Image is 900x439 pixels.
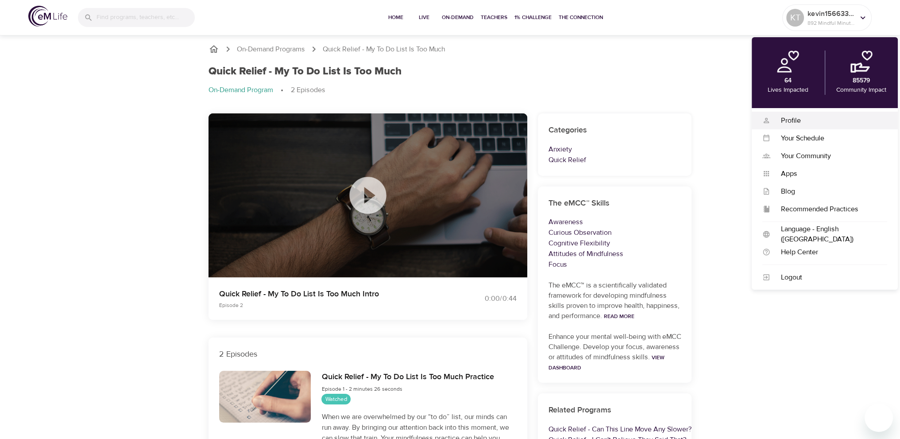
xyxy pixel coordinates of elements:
div: Recommended Practices [770,204,887,214]
p: Attitudes of Mindfulness [548,249,681,259]
p: Lives Impacted [768,85,808,95]
img: personal.png [777,51,799,73]
a: On-Demand Programs [237,44,305,54]
p: Quick Relief - My To Do List Is Too Much [323,44,445,54]
nav: breadcrumb [209,85,692,96]
h1: Quick Relief - My To Do List Is Too Much [209,65,402,78]
div: Logout [770,272,887,283]
div: Your Community [770,151,887,161]
p: On-Demand Program [209,85,273,95]
h6: Related Programs [548,404,681,417]
div: Your Schedule [770,133,887,144]
nav: breadcrumb [209,44,692,54]
span: The Connection [559,13,603,22]
p: Enhance your mental well-being with eMCC Challenge. Develop your focus, awareness or attitudes of... [548,332,681,373]
a: Quick Relief - Can This Line Move Any Slower? [548,425,692,434]
p: 2 Episodes [291,85,325,95]
p: Episode 2 [219,301,440,309]
iframe: Button to launch messaging window [865,404,893,432]
p: Curious Observation [548,227,681,238]
p: Awareness [548,217,681,227]
h6: The eMCC™ Skills [548,197,681,210]
p: 85579 [853,76,870,85]
p: kevin1566334619 [807,8,854,19]
span: Live [413,13,435,22]
span: Teachers [481,13,507,22]
img: logo [28,6,67,27]
div: KT [786,9,804,27]
div: Language - English ([GEOGRAPHIC_DATA]) [770,224,887,245]
span: Home [385,13,406,22]
div: Apps [770,169,887,179]
a: View Dashboard [548,354,664,371]
p: Quick Relief - My To Do List Is Too Much Intro [219,288,440,300]
div: Help Center [770,247,887,257]
p: Cognitive Flexibility [548,238,681,249]
p: Community Impact [836,85,886,95]
div: Blog [770,186,887,197]
span: Watched [321,395,351,404]
p: 892 Mindful Minutes [807,19,854,27]
p: The eMCC™ is a scientifically validated framework for developing mindfulness skills proven to imp... [548,280,681,321]
span: On-Demand [442,13,474,22]
img: community.png [850,51,873,73]
span: 1% Challenge [514,13,552,22]
div: Profile [770,116,887,126]
input: Find programs, teachers, etc... [97,8,195,27]
p: 64 [784,76,792,85]
span: Episode 1 - 2 minutes 26 seconds [321,385,402,392]
h6: Categories [548,124,681,137]
p: Focus [548,259,681,270]
div: 0:00 / 0:44 [450,294,517,304]
h6: Quick Relief - My To Do List Is Too Much Practice [321,371,494,384]
p: Quick Relief [548,155,681,165]
p: Anxiety [548,144,681,155]
p: 2 Episodes [219,348,517,360]
a: Read More [604,313,634,320]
